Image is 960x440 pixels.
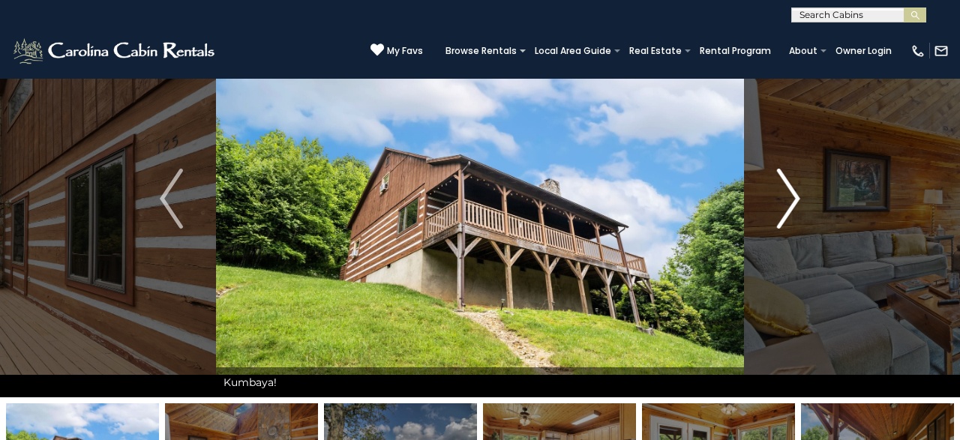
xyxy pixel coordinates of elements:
[828,40,899,61] a: Owner Login
[438,40,524,61] a: Browse Rentals
[387,44,423,58] span: My Favs
[622,40,689,61] a: Real Estate
[692,40,778,61] a: Rental Program
[370,43,423,58] a: My Favs
[160,169,182,229] img: arrow
[216,367,744,397] div: Kumbaya!
[934,43,949,58] img: mail-regular-white.png
[910,43,925,58] img: phone-regular-white.png
[777,169,799,229] img: arrow
[781,40,825,61] a: About
[11,36,219,66] img: White-1-2.png
[527,40,619,61] a: Local Area Guide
